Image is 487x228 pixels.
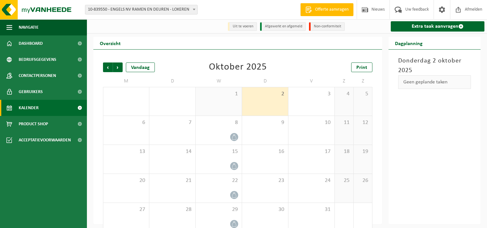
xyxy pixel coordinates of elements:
span: Navigatie [19,19,39,35]
span: 31 [292,206,331,213]
span: 6 [107,119,146,126]
td: D [242,75,288,87]
span: 11 [338,119,350,126]
span: Vorige [103,62,113,72]
span: Kalender [19,100,39,116]
span: 25 [338,177,350,184]
span: 13 [107,148,146,155]
iframe: chat widget [3,214,108,228]
div: Oktober 2025 [209,62,267,72]
span: 28 [153,206,192,213]
div: Geen geplande taken [398,75,471,89]
span: Print [356,65,367,70]
span: 5 [357,90,369,98]
span: 23 [245,177,285,184]
span: 14 [153,148,192,155]
span: 10-839550 - ENGELS NV RAMEN EN DEUREN - LOKEREN [85,5,197,14]
span: 8 [199,119,239,126]
div: Vandaag [126,62,155,72]
span: 18 [338,148,350,155]
td: Z [335,75,354,87]
span: 4 [338,90,350,98]
span: Volgende [113,62,123,72]
li: Non-conformiteit [309,22,345,31]
td: Z [354,75,373,87]
span: 12 [357,119,369,126]
span: 24 [292,177,331,184]
span: 15 [199,148,239,155]
span: Acceptatievoorwaarden [19,132,71,148]
span: 9 [245,119,285,126]
h2: Dagplanning [389,37,429,49]
a: Offerte aanvragen [300,3,353,16]
span: 7 [153,119,192,126]
a: Print [351,62,372,72]
span: Contactpersonen [19,68,56,84]
td: V [288,75,335,87]
span: Product Shop [19,116,48,132]
td: M [103,75,149,87]
span: 20 [107,177,146,184]
span: 1 [199,90,239,98]
span: 21 [153,177,192,184]
span: 30 [245,206,285,213]
td: W [196,75,242,87]
td: D [149,75,196,87]
li: Afgewerkt en afgemeld [260,22,306,31]
span: 3 [292,90,331,98]
span: 16 [245,148,285,155]
span: 19 [357,148,369,155]
h3: Donderdag 2 oktober 2025 [398,56,471,75]
span: Bedrijfsgegevens [19,52,56,68]
span: 29 [199,206,239,213]
span: 26 [357,177,369,184]
li: Uit te voeren [228,22,257,31]
span: Dashboard [19,35,43,52]
span: Offerte aanvragen [314,6,350,13]
h2: Overzicht [93,37,127,49]
a: Extra taak aanvragen [391,21,484,32]
span: 17 [292,148,331,155]
span: 22 [199,177,239,184]
span: 10-839550 - ENGELS NV RAMEN EN DEUREN - LOKEREN [85,5,198,14]
span: 27 [107,206,146,213]
span: Gebruikers [19,84,43,100]
span: 10 [292,119,331,126]
span: 2 [245,90,285,98]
